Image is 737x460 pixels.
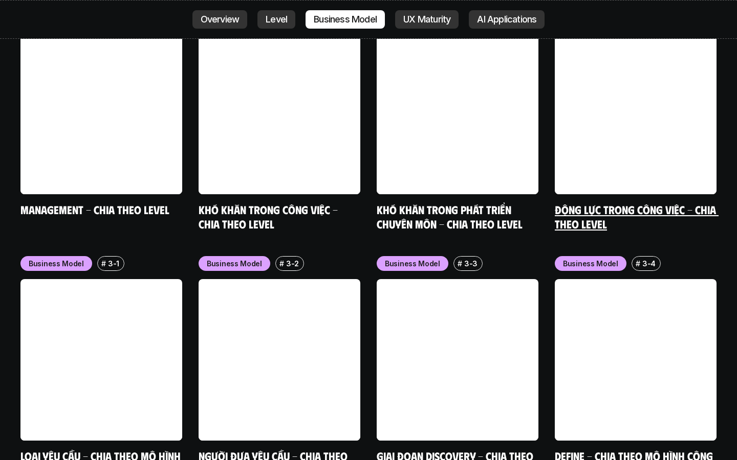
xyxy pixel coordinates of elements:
[377,202,523,231] a: Khó khăn trong phát triển chuyên môn - Chia theo level
[464,258,478,269] p: 3-3
[279,260,284,267] h6: #
[101,260,106,267] h6: #
[642,258,656,269] p: 3-4
[555,202,719,231] a: Động lực trong công việc - Chia theo Level
[192,10,248,29] a: Overview
[477,14,536,25] p: AI Applications
[395,10,459,29] a: UX Maturity
[306,10,385,29] a: Business Model
[286,258,299,269] p: 3-2
[636,260,640,267] h6: #
[314,14,377,25] p: Business Model
[201,14,240,25] p: Overview
[403,14,450,25] p: UX Maturity
[29,258,84,269] p: Business Model
[469,10,545,29] a: AI Applications
[108,258,119,269] p: 3-1
[385,258,440,269] p: Business Model
[563,258,618,269] p: Business Model
[207,258,262,269] p: Business Model
[199,202,340,231] a: Khó khăn trong công việc - Chia theo Level
[458,260,462,267] h6: #
[20,202,169,216] a: Management - Chia theo level
[257,10,295,29] a: Level
[266,14,287,25] p: Level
